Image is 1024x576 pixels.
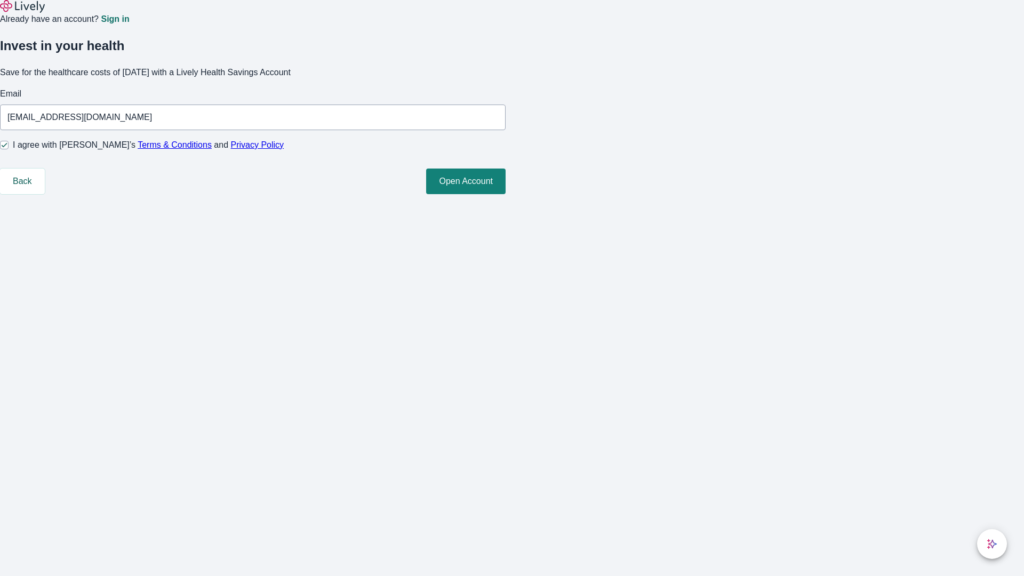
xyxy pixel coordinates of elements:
button: chat [977,529,1007,559]
a: Sign in [101,15,129,23]
a: Privacy Policy [231,140,284,149]
button: Open Account [426,169,506,194]
a: Terms & Conditions [138,140,212,149]
svg: Lively AI Assistant [987,539,997,549]
span: I agree with [PERSON_NAME]’s and [13,139,284,151]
